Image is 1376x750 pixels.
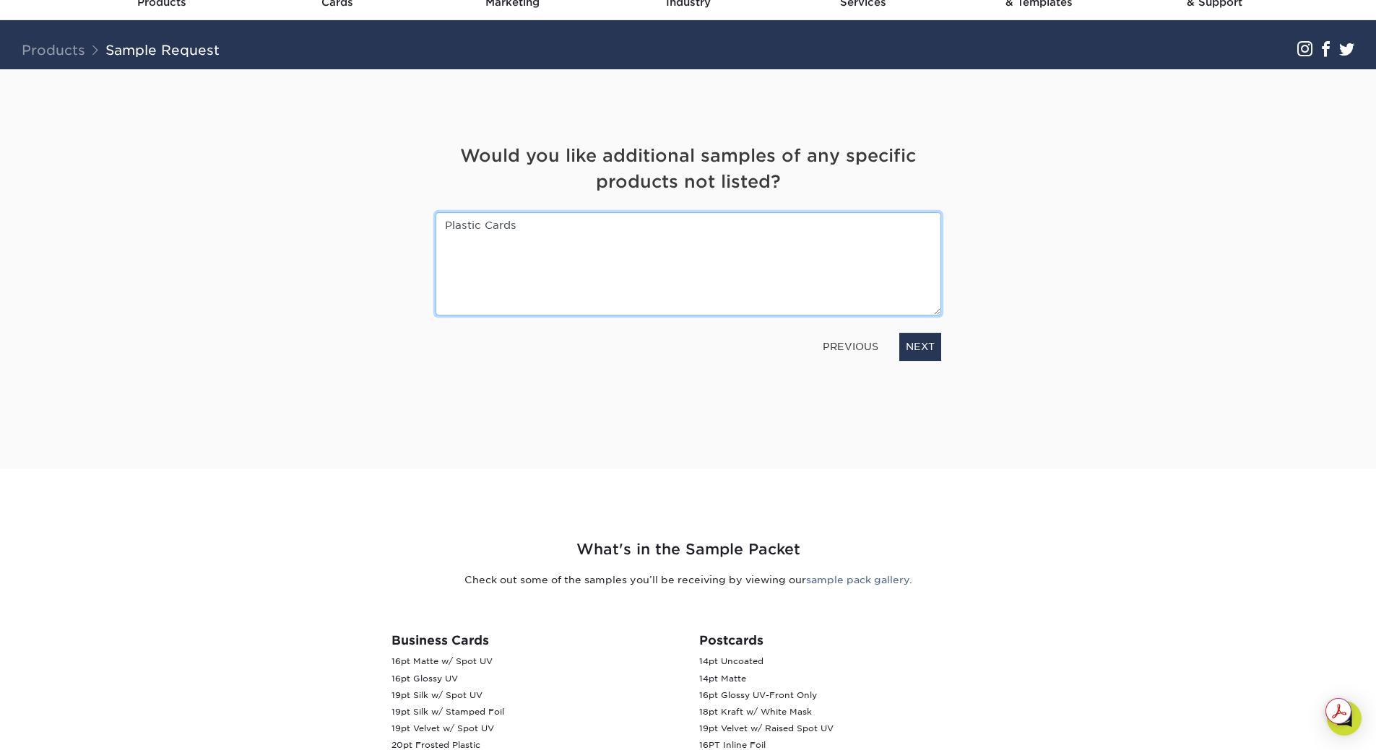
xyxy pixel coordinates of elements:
[105,42,220,58] a: Sample Request
[266,538,1111,561] h2: What's in the Sample Packet
[436,143,941,195] h4: Would you like additional samples of any specific products not listed?
[806,574,909,585] a: sample pack gallery
[817,335,884,358] a: PREVIOUS
[899,333,941,360] a: NEXT
[699,633,985,647] h3: Postcards
[266,572,1111,587] p: Check out some of the samples you’ll be receiving by viewing our .
[22,42,85,58] a: Products
[391,633,678,647] h3: Business Cards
